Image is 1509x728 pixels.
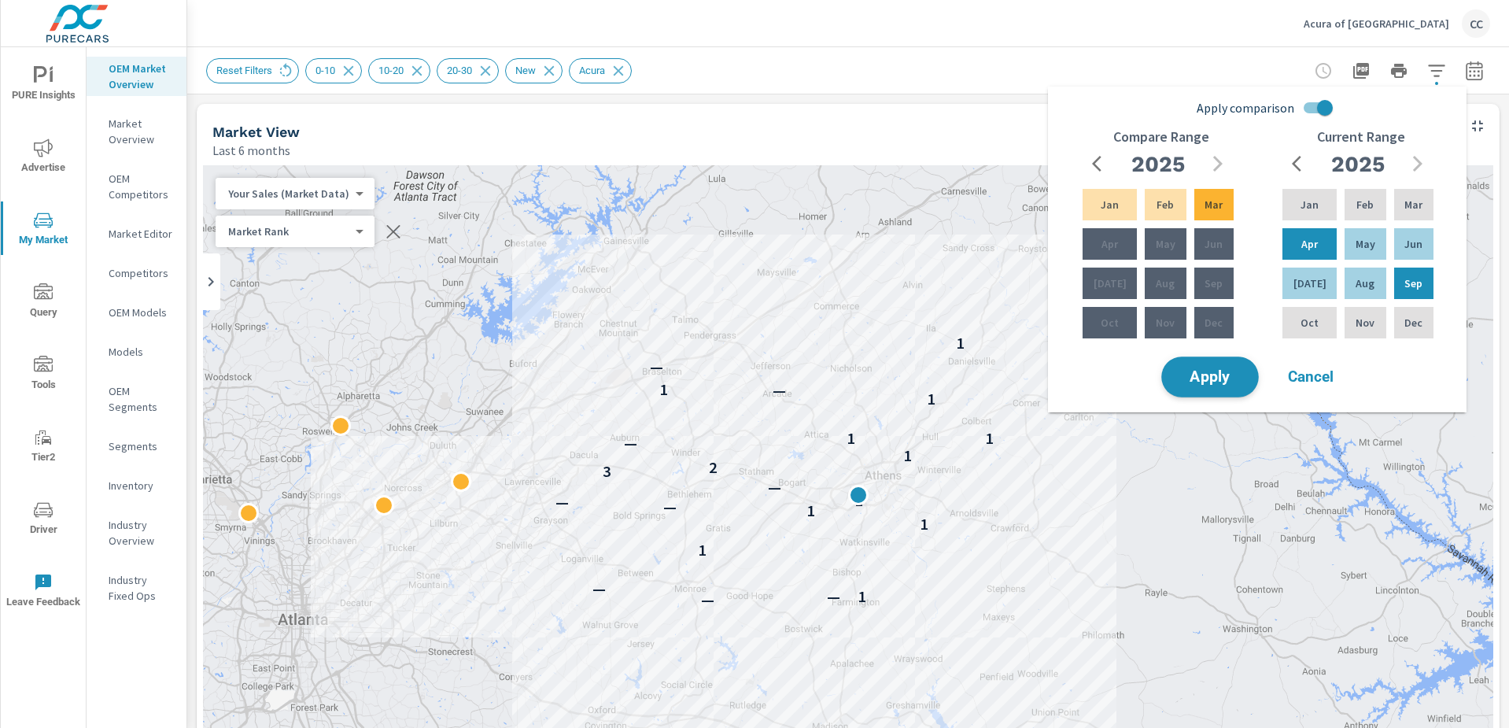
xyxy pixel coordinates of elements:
span: Acura [570,65,614,76]
p: Mar [1404,197,1422,212]
p: Industry Fixed Ops [109,572,174,604]
div: Acura [569,58,632,83]
p: OEM Competitors [109,171,174,202]
p: Sep [1205,275,1223,291]
span: PURE Insights [6,66,81,105]
div: Models [87,340,186,364]
p: — [555,493,569,512]
span: Apply comparison [1197,98,1294,117]
p: Apr [1301,236,1318,252]
p: — [773,381,786,400]
p: 1 [927,390,935,408]
p: — [827,587,840,606]
p: Last 6 months [212,141,290,160]
span: Tools [6,356,81,394]
button: Print Report [1383,55,1415,87]
p: Jun [1404,236,1422,252]
p: — [663,497,677,516]
div: Inventory [87,474,186,497]
p: 2 [709,458,718,477]
p: Aug [1156,275,1175,291]
div: 0-10 [305,58,362,83]
p: 1 [854,491,863,510]
button: Apply [1161,357,1259,397]
p: 1 [956,334,965,353]
button: Cancel [1264,357,1358,397]
p: 1 [659,380,668,399]
p: — [624,434,637,453]
p: [DATE] [1293,275,1326,291]
p: Market Editor [109,226,174,242]
p: — [592,579,606,598]
p: Dec [1404,315,1422,331]
h2: 2025 [1331,150,1385,178]
div: OEM Market Overview [87,57,186,96]
p: — [768,478,781,497]
div: OEM Competitors [87,167,186,206]
div: OEM Segments [87,379,186,419]
span: Apply [1178,370,1242,385]
p: May [1156,236,1175,252]
p: Market Rank [228,224,349,238]
p: Nov [1356,315,1374,331]
p: Oct [1101,315,1119,331]
h5: Market View [212,124,300,140]
h6: Compare Range [1113,129,1209,145]
p: 1 [847,429,855,448]
p: Sep [1404,275,1422,291]
h2: 2025 [1131,150,1185,178]
p: Mar [1205,197,1223,212]
p: Market Overview [109,116,174,147]
div: CC [1462,9,1490,38]
div: nav menu [1,47,86,626]
span: Driver [6,501,81,539]
p: 3 [603,462,611,481]
p: Jan [1101,197,1119,212]
div: OEM Models [87,301,186,324]
p: Segments [109,438,174,454]
span: Leave Feedback [6,573,81,612]
div: Market Editor [87,222,186,246]
p: Feb [1356,197,1374,212]
p: Your Sales (Market Data) [228,187,349,201]
button: Select Date Range [1459,55,1490,87]
div: Competitors [87,261,186,285]
span: 20-30 [437,65,481,76]
span: Query [6,283,81,322]
p: — [701,590,714,609]
p: 1 [698,541,707,560]
div: Your Sales (Market Data) [216,187,362,201]
button: Apply Filters [1421,55,1452,87]
p: Industry Overview [109,517,174,549]
div: Reset Filters [206,58,299,83]
p: Jun [1205,236,1223,252]
div: 20-30 [437,58,499,83]
div: Industry Overview [87,513,186,552]
p: Models [109,344,174,360]
p: 1 [903,446,912,465]
span: Advertise [6,139,81,177]
h6: Current Range [1317,129,1405,145]
p: 1 [920,515,928,534]
div: Your Sales (Market Data) [216,224,362,239]
p: OEM Market Overview [109,61,174,92]
p: 1 [858,587,866,606]
span: New [506,65,545,76]
span: 0-10 [306,65,345,76]
p: 1 [985,429,994,448]
p: Feb [1157,197,1174,212]
span: Cancel [1279,370,1342,384]
p: May [1356,236,1375,252]
span: Tier2 [6,428,81,467]
p: — [650,357,663,376]
div: Segments [87,434,186,458]
p: Inventory [109,478,174,493]
div: New [505,58,563,83]
p: OEM Models [109,305,174,320]
p: [DATE] [1094,275,1127,291]
button: "Export Report to PDF" [1345,55,1377,87]
p: OEM Segments [109,383,174,415]
span: Reset Filters [207,65,282,76]
span: My Market [6,211,81,249]
span: 10-20 [369,65,413,76]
